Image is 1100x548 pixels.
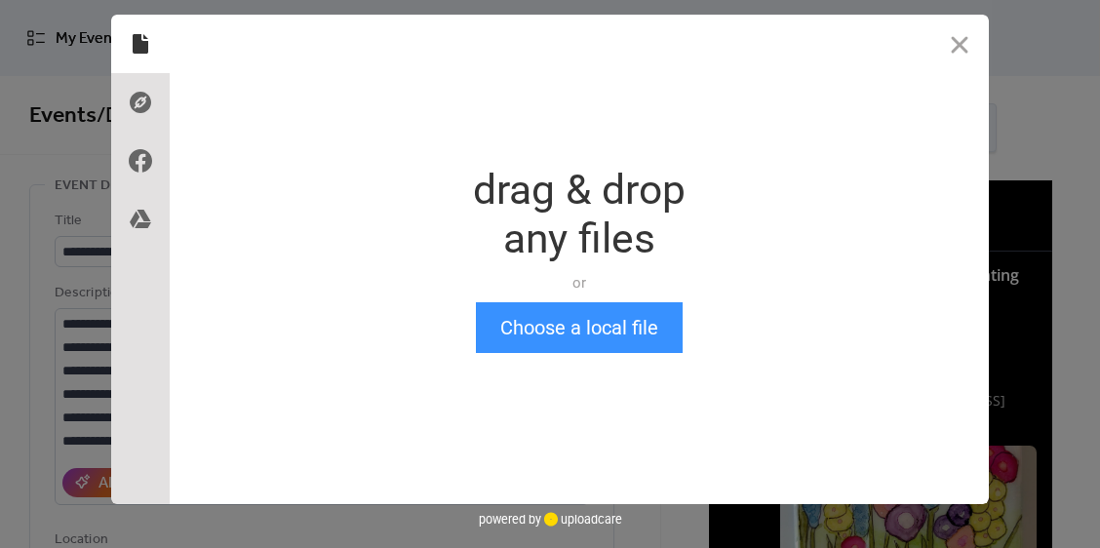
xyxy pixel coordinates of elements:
[476,302,683,353] button: Choose a local file
[111,73,170,132] div: Direct Link
[111,15,170,73] div: Local Files
[473,166,686,263] div: drag & drop any files
[541,512,622,527] a: uploadcare
[479,504,622,533] div: powered by
[111,132,170,190] div: Facebook
[473,273,686,293] div: or
[930,15,989,73] button: Close
[111,190,170,249] div: Google Drive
